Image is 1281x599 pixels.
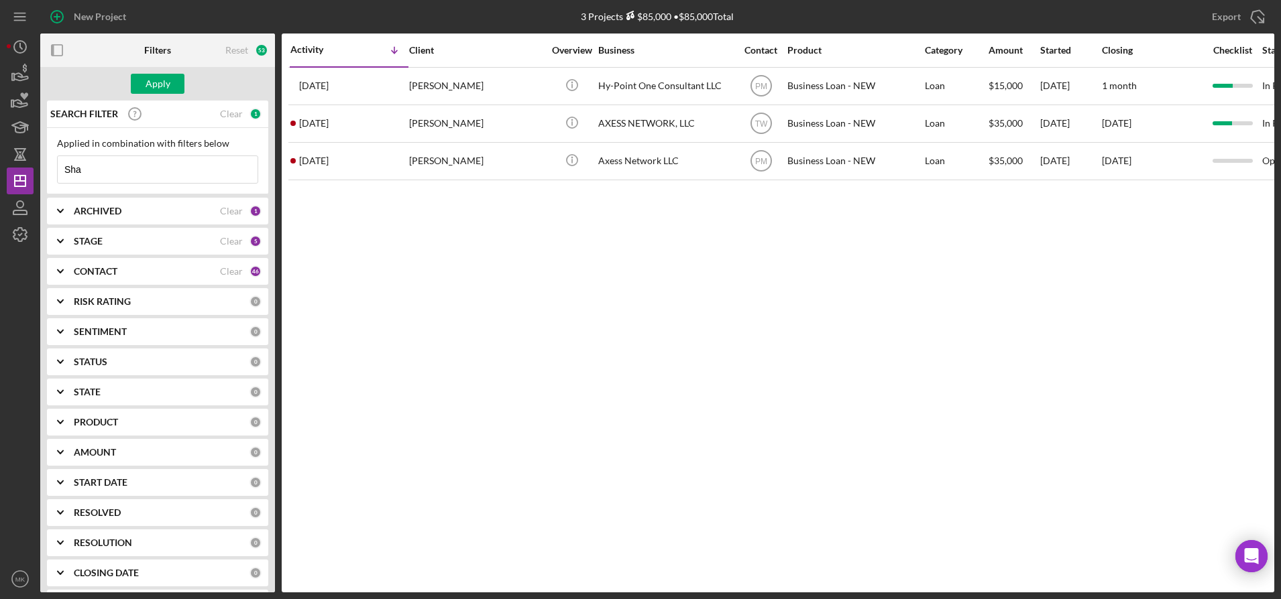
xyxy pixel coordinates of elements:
[598,143,732,179] div: Axess Network LLC
[787,45,922,56] div: Product
[74,447,116,458] b: AMOUNT
[57,138,258,149] div: Applied in combination with filters below
[598,45,732,56] div: Business
[1235,540,1268,572] div: Open Intercom Messenger
[249,235,262,247] div: 5
[225,45,248,56] div: Reset
[623,11,671,22] div: $85,000
[74,568,139,578] b: CLOSING DATE
[755,82,767,91] text: PM
[74,326,127,337] b: SENTIMENT
[74,296,131,307] b: RISK RATING
[249,416,262,428] div: 0
[74,387,101,397] b: STATE
[249,446,262,458] div: 0
[409,143,543,179] div: [PERSON_NAME]
[40,3,140,30] button: New Project
[409,106,543,141] div: [PERSON_NAME]
[249,108,262,120] div: 1
[74,236,103,247] b: STAGE
[74,266,117,277] b: CONTACT
[249,326,262,338] div: 0
[249,265,262,277] div: 46
[249,537,262,549] div: 0
[249,295,262,308] div: 0
[74,507,121,518] b: RESOLVED
[1102,117,1131,129] time: [DATE]
[50,109,118,119] b: SEARCH FILTER
[989,117,1023,129] span: $35,000
[1102,155,1131,166] time: [DATE]
[547,45,597,56] div: Overview
[581,11,734,22] div: 3 Projects • $85,000 Total
[249,567,262,579] div: 0
[598,68,732,104] div: Hy-Point One Consultant LLC
[409,68,543,104] div: [PERSON_NAME]
[249,205,262,217] div: 1
[15,576,25,583] text: MK
[1102,45,1203,56] div: Closing
[220,236,243,247] div: Clear
[249,356,262,368] div: 0
[7,565,34,592] button: MK
[74,477,127,488] b: START DATE
[755,119,767,129] text: TW
[1040,68,1101,104] div: [DATE]
[299,80,329,91] time: 2025-10-07 15:35
[74,417,118,427] b: PRODUCT
[925,143,987,179] div: Loan
[598,106,732,141] div: AXESS NETWORK, LLC
[74,537,132,548] b: RESOLUTION
[249,476,262,488] div: 0
[736,45,786,56] div: Contact
[989,155,1023,166] span: $35,000
[1040,143,1101,179] div: [DATE]
[144,45,171,56] b: Filters
[755,157,767,166] text: PM
[1204,45,1261,56] div: Checklist
[787,143,922,179] div: Business Loan - NEW
[1199,3,1274,30] button: Export
[255,44,268,57] div: 53
[74,3,126,30] div: New Project
[290,44,349,55] div: Activity
[220,109,243,119] div: Clear
[989,80,1023,91] span: $15,000
[1212,3,1241,30] div: Export
[925,68,987,104] div: Loan
[249,386,262,398] div: 0
[925,106,987,141] div: Loan
[220,206,243,216] div: Clear
[249,507,262,519] div: 0
[409,45,543,56] div: Client
[146,74,170,94] div: Apply
[1040,45,1101,56] div: Started
[787,68,922,104] div: Business Loan - NEW
[74,356,107,367] b: STATUS
[131,74,184,94] button: Apply
[74,206,121,216] b: ARCHIVED
[787,106,922,141] div: Business Loan - NEW
[299,118,329,129] time: 2025-08-11 16:39
[299,155,329,166] time: 2025-07-18 20:26
[925,45,987,56] div: Category
[220,266,243,277] div: Clear
[989,45,1039,56] div: Amount
[1040,106,1101,141] div: [DATE]
[1102,80,1137,91] time: 1 month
